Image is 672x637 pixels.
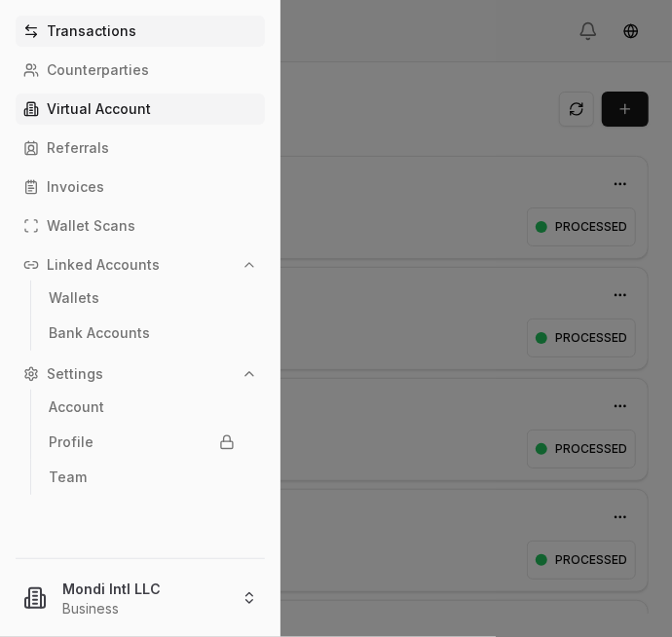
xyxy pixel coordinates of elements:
a: Bank Accounts [41,318,243,349]
a: Account [41,392,243,423]
p: Team [49,470,87,484]
p: Account [49,400,104,414]
p: Invoices [47,180,104,194]
p: Profile [49,435,93,449]
p: Bank Accounts [49,326,150,340]
a: Wallet Scans [16,210,265,242]
p: Transactions [47,24,136,38]
a: Transactions [16,16,265,47]
a: Wallets [41,282,243,314]
a: Invoices [16,171,265,203]
p: Counterparties [47,63,149,77]
button: Settings [16,358,265,390]
a: Virtual Account [16,94,265,125]
p: Wallets [49,291,99,305]
a: Referrals [16,132,265,164]
p: Virtual Account [47,102,151,116]
p: Settings [47,367,103,381]
a: Counterparties [16,55,265,86]
a: Team [41,462,243,493]
p: Referrals [47,141,109,155]
a: Profile [41,427,243,458]
p: Linked Accounts [47,258,160,272]
button: Mondi Intl LLCBusiness [8,567,273,629]
button: Linked Accounts [16,249,265,281]
p: Business [62,599,226,618]
p: Mondi Intl LLC [62,579,226,599]
p: Wallet Scans [47,219,135,233]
